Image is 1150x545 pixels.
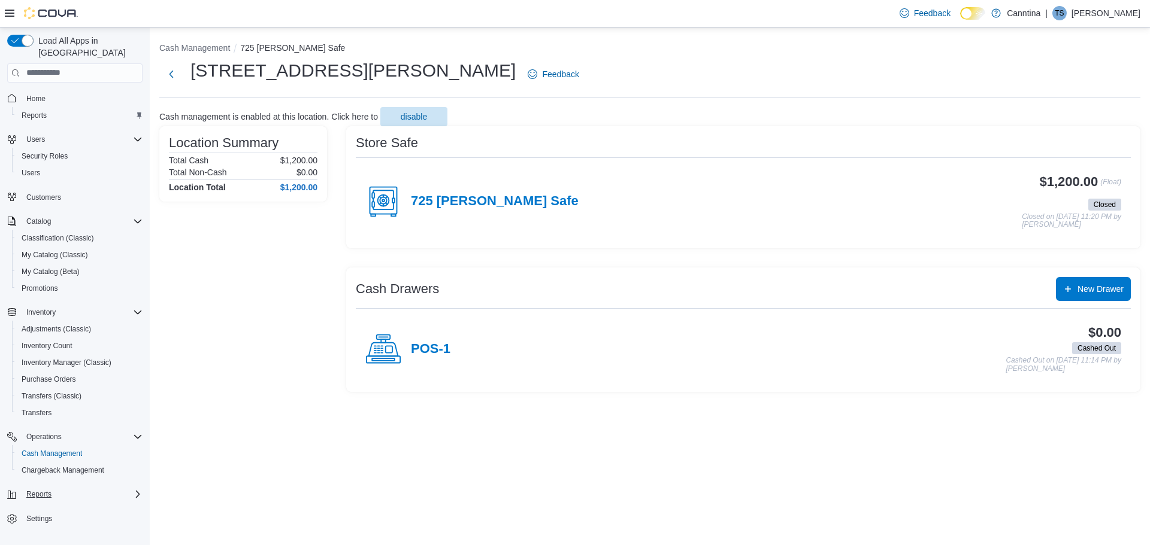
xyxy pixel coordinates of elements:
h3: Store Safe [356,136,418,150]
p: (Float) [1100,175,1121,196]
button: Settings [2,510,147,527]
span: TS [1055,6,1064,20]
a: Adjustments (Classic) [17,322,96,336]
a: Settings [22,511,57,526]
h3: $0.00 [1088,325,1121,340]
h3: Location Summary [169,136,279,150]
p: Cash management is enabled at this location. Click here to [159,112,378,121]
span: Chargeback Management [22,465,104,475]
a: Cash Management [17,446,87,461]
button: Cash Management [12,445,147,462]
span: Promotions [22,284,58,293]
button: Users [22,132,50,147]
span: disable [401,111,427,123]
button: Operations [22,430,66,444]
a: Inventory Count [17,339,77,353]
button: My Catalog (Classic) [12,246,147,263]
p: $1,200.00 [280,156,317,165]
span: Catalog [26,217,51,226]
nav: An example of EuiBreadcrumbs [159,42,1140,56]
a: Home [22,92,50,106]
span: Inventory Manager (Classic) [22,358,111,367]
span: Reports [17,108,143,123]
p: Closed on [DATE] 11:20 PM by [PERSON_NAME] [1022,213,1121,229]
span: Closed [1094,199,1116,210]
span: Inventory [26,307,56,317]
span: Users [22,168,40,178]
p: Canntina [1007,6,1040,20]
button: Cash Management [159,43,230,53]
span: Cash Management [17,446,143,461]
button: My Catalog (Beta) [12,263,147,280]
span: Settings [26,514,52,523]
button: Catalog [2,213,147,230]
span: Adjustments (Classic) [17,322,143,336]
span: Transfers [17,406,143,420]
span: New Drawer [1078,283,1124,295]
span: Users [22,132,143,147]
button: Chargeback Management [12,462,147,479]
button: Reports [2,486,147,503]
h6: Total Non-Cash [169,168,227,177]
button: Transfers (Classic) [12,388,147,404]
a: Chargeback Management [17,463,109,477]
span: Operations [22,430,143,444]
a: My Catalog (Classic) [17,248,93,262]
span: Cash Management [22,449,82,458]
span: Catalog [22,214,143,229]
input: Dark Mode [960,7,985,20]
a: Security Roles [17,149,72,163]
a: Feedback [523,62,583,86]
button: Security Roles [12,148,147,165]
span: Security Roles [22,151,68,161]
button: Classification (Classic) [12,230,147,246]
button: Customers [2,188,147,206]
span: Purchase Orders [17,372,143,386]
span: Adjustments (Classic) [22,324,91,334]
button: Catalog [22,214,56,229]
span: My Catalog (Beta) [22,267,80,276]
span: Inventory Count [17,339,143,353]
h4: POS-1 [411,342,450,357]
h3: Cash Drawers [356,282,439,296]
div: Tessa Sneve [1052,6,1067,20]
button: Next [159,62,183,86]
a: Customers [22,190,66,205]
span: Reports [26,489,52,499]
span: Customers [26,193,61,202]
span: Cashed Out [1072,342,1121,354]
a: Transfers (Classic) [17,389,86,403]
span: Users [26,135,45,144]
button: Transfers [12,404,147,421]
span: Inventory Manager (Classic) [17,355,143,370]
span: My Catalog (Classic) [22,250,88,260]
span: My Catalog (Beta) [17,264,143,279]
a: Feedback [895,1,955,25]
span: Inventory Count [22,341,72,351]
span: Load All Apps in [GEOGRAPHIC_DATA] [34,35,143,59]
button: Users [2,131,147,148]
a: Reports [17,108,52,123]
span: Transfers [22,408,52,418]
button: disable [380,107,447,126]
span: Reports [22,111,47,120]
a: Transfers [17,406,56,420]
button: Inventory [2,304,147,321]
p: $0.00 [296,168,317,177]
span: Users [17,166,143,180]
span: Promotions [17,281,143,296]
button: 725 [PERSON_NAME] Safe [240,43,345,53]
a: Users [17,166,45,180]
span: Cashed Out [1078,343,1116,354]
span: Chargeback Management [17,463,143,477]
p: | [1045,6,1048,20]
a: Purchase Orders [17,372,81,386]
button: New Drawer [1056,277,1131,301]
a: Inventory Manager (Classic) [17,355,116,370]
h4: 725 [PERSON_NAME] Safe [411,194,579,209]
button: Purchase Orders [12,371,147,388]
h6: Total Cash [169,156,208,165]
span: Closed [1088,199,1121,211]
span: Inventory [22,305,143,319]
